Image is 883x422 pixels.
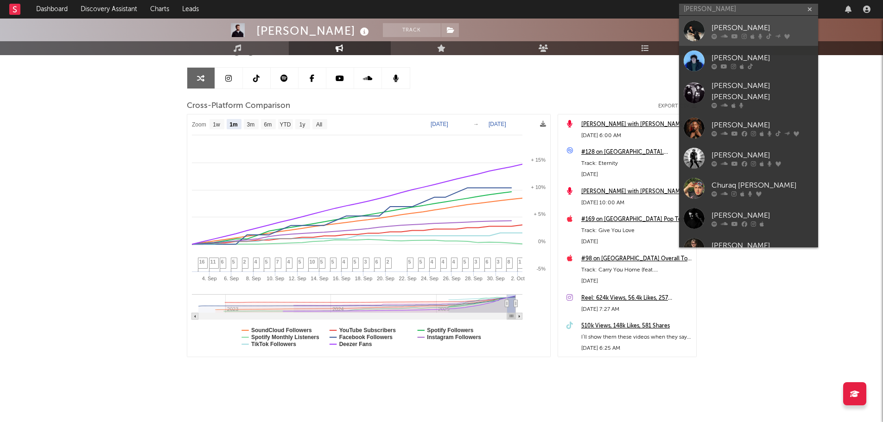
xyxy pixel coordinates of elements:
div: Track: Carry You Home (feat. [PERSON_NAME]) [581,265,692,276]
text: 6m [264,121,272,128]
div: [DATE] [581,169,692,180]
text: 26. Sep [443,276,460,281]
input: Search for artists [679,4,818,15]
a: #128 on [GEOGRAPHIC_DATA], [GEOGRAPHIC_DATA] [581,147,692,158]
text: [DATE] [431,121,448,127]
span: 5 [299,259,301,265]
a: [PERSON_NAME] [679,203,818,233]
text: 16. Sep [332,276,350,281]
text: 22. Sep [399,276,416,281]
text: 30. Sep [487,276,504,281]
a: Reel: 624k Views, 56.4k Likes, 257 Comments [581,293,692,304]
text: Facebook Followers [339,334,393,340]
span: 2 [387,259,389,265]
text: [DATE] [489,121,506,127]
span: 6 [375,259,378,265]
text: All [316,121,322,128]
span: 6 [221,259,224,265]
text: 0% [538,239,546,244]
div: [DATE] [581,236,692,247]
text: TikTok Followers [251,341,296,347]
div: [PERSON_NAME] [711,150,813,161]
text: YTD [280,121,291,128]
text: Deezer Fans [339,341,372,347]
span: 4 [431,259,433,265]
span: 10 [310,259,315,265]
a: [PERSON_NAME] with [PERSON_NAME] at [GEOGRAPHIC_DATA] ([DATE]) [581,119,692,130]
text: Instagram Followers [427,334,481,340]
span: 4 [254,259,257,265]
a: 510k Views, 148k Likes, 581 Shares [581,321,692,332]
div: [PERSON_NAME] [711,22,813,33]
text: YouTube Subscribers [339,327,396,334]
span: 7 [276,259,279,265]
span: 5 [408,259,411,265]
text: -5% [536,266,546,271]
div: [PERSON_NAME] [PERSON_NAME] [711,81,813,103]
a: [PERSON_NAME] [679,113,818,143]
text: 8. Sep [246,276,260,281]
a: Churaq [PERSON_NAME] [679,173,818,203]
text: 1y [299,121,305,128]
text: 10. Sep [267,276,284,281]
span: 5 [419,259,422,265]
a: [PERSON_NAME] [PERSON_NAME] [679,76,818,113]
text: + 10% [531,184,546,190]
div: [PERSON_NAME] [711,240,813,251]
text: 24. Sep [421,276,438,281]
a: [PERSON_NAME] [679,16,818,46]
div: [DATE] [581,276,692,287]
text: → [473,121,479,127]
text: 3m [247,121,254,128]
text: + 5% [534,211,546,217]
text: Zoom [192,121,206,128]
div: Churaq [PERSON_NAME] [711,180,813,191]
text: Spotify Monthly Listeners [251,334,319,340]
span: 4 [343,259,345,265]
span: Artist Engagement [187,44,292,56]
text: 4. Sep [202,276,216,281]
div: Track: Give You Love [581,225,692,236]
span: 6 [486,259,489,265]
span: 2 [243,259,246,265]
a: [PERSON_NAME] [679,46,818,76]
span: 5 [265,259,268,265]
span: 4 [287,259,290,265]
span: 5 [331,259,334,265]
div: [DATE] 6:25 AM [581,343,692,354]
text: 14. Sep [311,276,328,281]
div: I’ll show them these videos when they say I’m not cool [581,332,692,343]
text: 20. Sep [376,276,394,281]
span: 3 [475,259,477,265]
text: 28. Sep [465,276,483,281]
div: [PERSON_NAME] [711,52,813,63]
text: 2. Oct [511,276,524,281]
span: 4 [452,259,455,265]
span: 5 [354,259,356,265]
span: 1 [519,259,521,265]
div: [PERSON_NAME] [711,120,813,131]
text: 1w [213,121,220,128]
text: + 15% [531,157,546,163]
span: 3 [497,259,500,265]
text: Spotify Followers [427,327,473,334]
span: Cross-Platform Comparison [187,101,290,112]
a: [PERSON_NAME] with [PERSON_NAME] at [MEDICAL_DATA] Credit [GEOGRAPHIC_DATA] ([DATE]) [581,186,692,197]
div: Track: Eternity [581,158,692,169]
span: 5 [232,259,235,265]
span: 4 [442,259,445,265]
text: 1m [229,121,237,128]
span: 5 [320,259,323,265]
span: 16 [199,259,205,265]
span: 8 [508,259,510,265]
div: [DATE] 7:27 AM [581,304,692,315]
a: #98 on [GEOGRAPHIC_DATA] Overall Top 200 [581,253,692,265]
button: Track [383,23,441,37]
a: #169 on [GEOGRAPHIC_DATA] Pop Top Videos [581,214,692,225]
